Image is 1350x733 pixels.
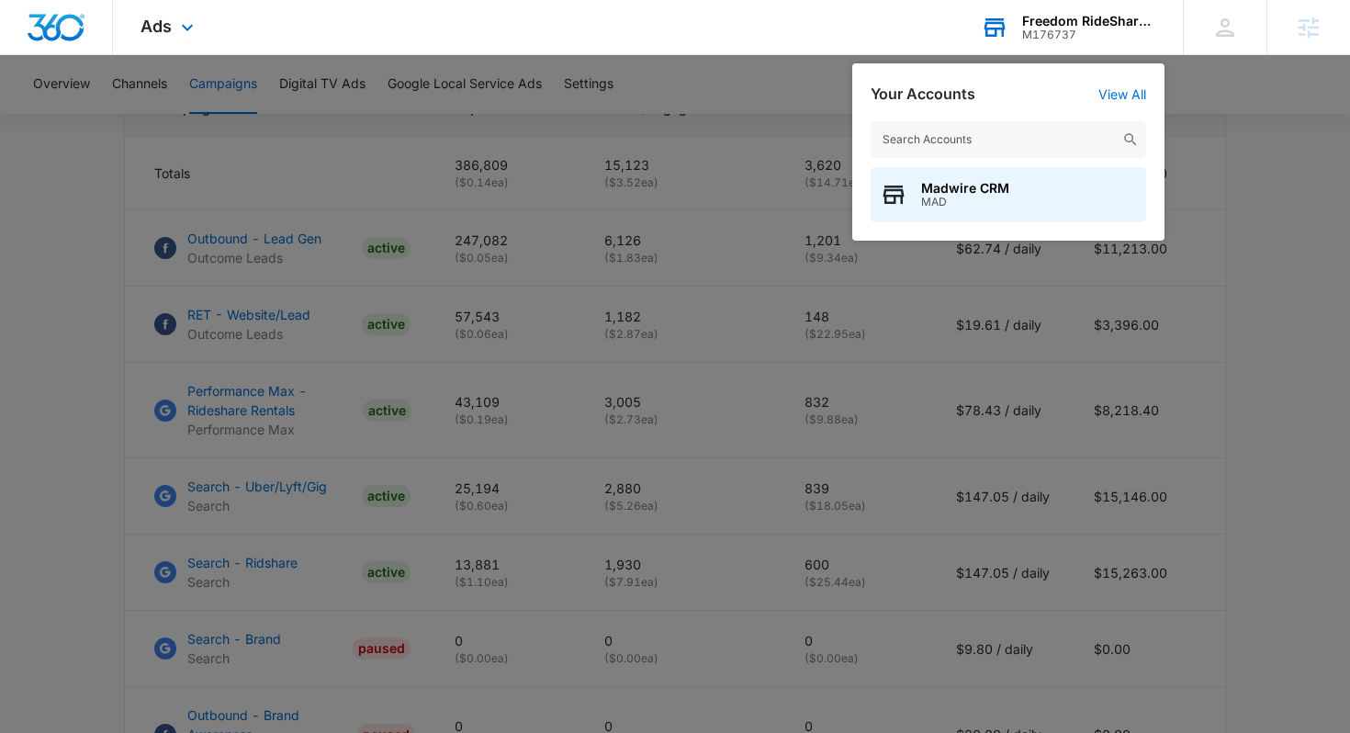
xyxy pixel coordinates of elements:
[1098,86,1146,102] a: View All
[871,85,975,103] h2: Your Accounts
[871,121,1146,158] input: Search Accounts
[871,167,1146,222] button: Madwire CRMMAD
[921,181,1009,196] span: Madwire CRM
[921,196,1009,209] span: MAD
[141,17,172,36] span: Ads
[1022,28,1156,41] div: account id
[1022,14,1156,28] div: account name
